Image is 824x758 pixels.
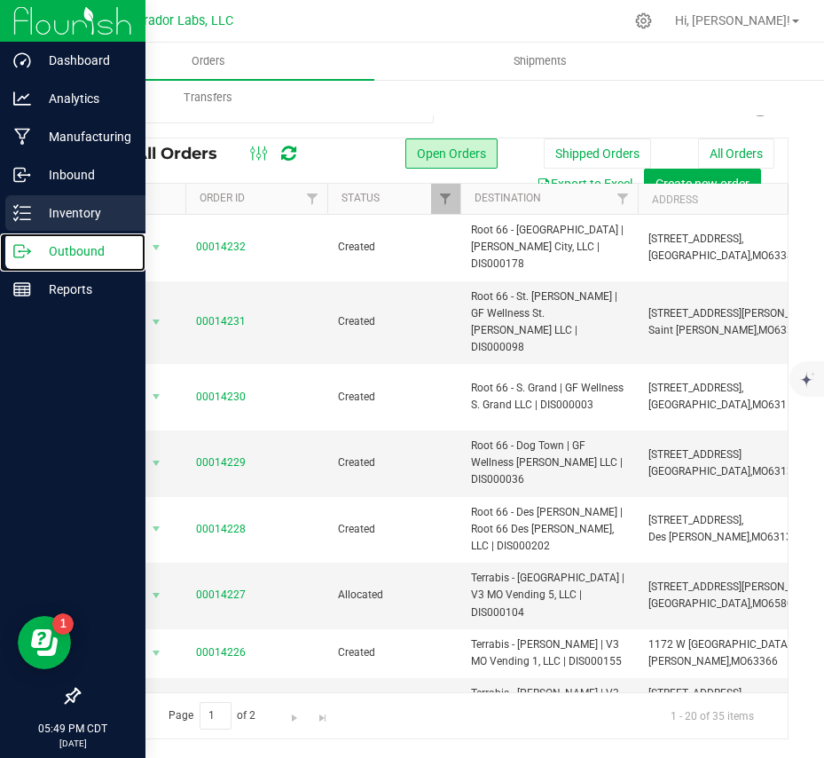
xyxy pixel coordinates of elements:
[648,655,731,667] span: [PERSON_NAME],
[648,687,742,699] span: [STREET_ADDRESS]
[282,702,308,726] a: Go to the next page
[153,702,271,730] span: Page of 2
[405,138,498,169] button: Open Orders
[544,138,651,169] button: Shipped Orders
[475,192,541,204] a: Destination
[648,514,743,526] span: [STREET_ADDRESS],
[31,202,137,224] p: Inventory
[18,616,71,669] iframe: Resource center
[31,88,137,109] p: Analytics
[196,644,246,661] a: 00014226
[338,313,450,330] span: Created
[752,597,768,610] span: MO
[52,613,74,635] iframe: Resource center unread badge
[43,79,374,116] a: Transfers
[160,90,256,106] span: Transfers
[752,465,768,478] span: MO
[196,587,246,604] a: 00014227
[471,685,627,719] span: Terrabis - [PERSON_NAME] | V3 Mo Vending 2, LLC | DIS000027
[648,382,743,394] span: [STREET_ADDRESS],
[471,570,627,621] span: Terrabis - [GEOGRAPHIC_DATA] | V3 MO Vending 5, LLC | DIS000104
[525,169,644,199] button: Export to Excel
[129,13,233,28] span: Curador Labs, LLC
[632,12,655,29] div: Manage settings
[648,324,758,336] span: Saint [PERSON_NAME],
[341,192,380,204] a: Status
[768,597,799,610] span: 65803
[338,587,450,604] span: Allocated
[648,448,742,461] span: [STREET_ADDRESS]
[43,43,374,80] a: Orders
[768,249,799,262] span: 63385
[648,531,751,543] span: Des [PERSON_NAME],
[31,279,137,300] p: Reports
[471,380,627,414] span: Root 66 - S. Grand | GF Wellness S. Grand LLC | DIS000003
[310,702,335,726] a: Go to the last page
[644,169,761,199] button: Create new order
[648,399,752,411] span: [GEOGRAPHIC_DATA],
[13,90,31,107] inline-svg: Analytics
[338,239,450,256] span: Created
[656,702,768,729] span: 1 - 20 of 35 items
[471,636,627,670] span: Terrabis - [PERSON_NAME] | V3 MO Vending 1, LLC | DIS000155
[196,454,246,471] a: 00014229
[145,517,168,541] span: select
[752,249,768,262] span: MO
[200,702,232,730] input: 1
[8,721,137,737] p: 05:49 PM CDT
[338,644,450,661] span: Created
[675,13,790,28] span: Hi, [PERSON_NAME]!
[13,280,31,298] inline-svg: Reports
[13,128,31,146] inline-svg: Manufacturing
[731,655,747,667] span: MO
[168,53,249,69] span: Orders
[145,235,168,260] span: select
[490,53,591,69] span: Shipments
[751,531,767,543] span: MO
[145,384,168,409] span: select
[145,583,168,608] span: select
[374,43,706,80] a: Shipments
[31,164,137,186] p: Inbound
[145,451,168,476] span: select
[196,313,246,330] a: 00014231
[31,126,137,147] p: Manufacturing
[471,222,627,273] span: Root 66 - [GEOGRAPHIC_DATA] | [PERSON_NAME] City, LLC | DIS000178
[648,465,752,478] span: [GEOGRAPHIC_DATA],
[648,597,752,610] span: [GEOGRAPHIC_DATA],
[431,184,460,214] a: Filter
[471,288,627,357] span: Root 66 - St. [PERSON_NAME] | GF Wellness St. [PERSON_NAME] LLC | DIS000098
[31,241,137,262] p: Outbound
[774,324,805,336] span: 63303
[648,638,792,651] span: 1172 W [GEOGRAPHIC_DATA],
[145,690,168,715] span: select
[768,465,799,478] span: 63139
[145,641,168,666] span: select
[13,51,31,69] inline-svg: Dashboard
[758,324,774,336] span: MO
[608,184,638,214] a: Filter
[648,249,752,262] span: [GEOGRAPHIC_DATA],
[13,204,31,222] inline-svg: Inventory
[196,521,246,538] a: 00014228
[338,454,450,471] span: Created
[145,310,168,335] span: select
[648,233,743,245] span: [STREET_ADDRESS],
[655,177,749,191] span: Create new order
[200,192,245,204] a: Order ID
[196,239,246,256] a: 00014232
[8,737,137,750] p: [DATE]
[471,438,627,489] span: Root 66 - Dog Town | GF Wellness [PERSON_NAME] LLC | DIS000036
[768,399,799,411] span: 63118
[13,166,31,184] inline-svg: Inbound
[698,138,774,169] button: All Orders
[747,655,778,667] span: 63366
[338,389,450,406] span: Created
[648,307,824,320] span: [STREET_ADDRESS][PERSON_NAME],
[471,504,627,556] span: Root 66 - Des [PERSON_NAME] | Root 66 Des [PERSON_NAME], LLC | DIS000202
[338,521,450,538] span: Created
[648,580,822,593] span: [STREET_ADDRESS][PERSON_NAME]
[752,399,768,411] span: MO
[767,531,798,543] span: 63131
